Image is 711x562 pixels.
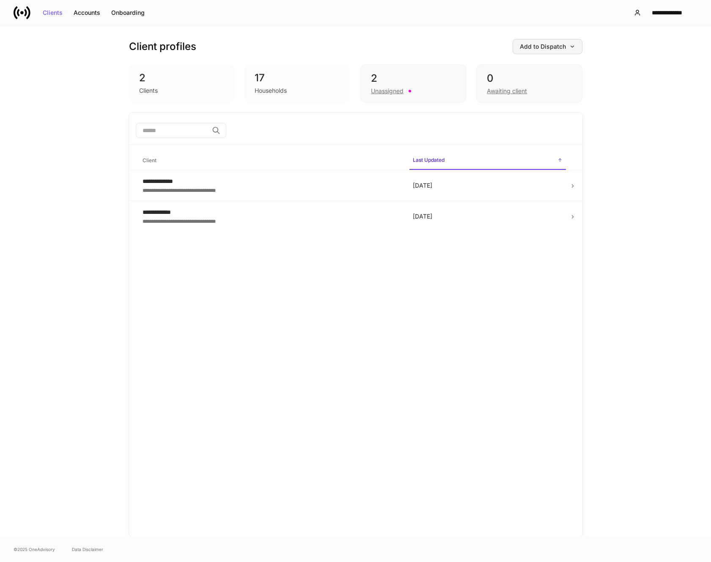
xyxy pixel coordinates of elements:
div: Clients [43,10,63,16]
div: 17 [255,71,340,85]
p: [DATE] [413,212,563,221]
button: Accounts [68,6,106,19]
span: Last Updated [409,152,566,170]
button: Clients [37,6,68,19]
div: Unassigned [371,87,404,95]
div: Households [255,86,287,95]
a: Data Disclaimer [72,546,103,553]
h3: Client profiles [129,40,196,53]
div: Onboarding [111,10,145,16]
h6: Last Updated [413,156,445,164]
div: 2Unassigned [360,64,466,102]
button: Onboarding [106,6,150,19]
span: © 2025 OneAdvisory [14,546,55,553]
div: 2 [371,72,456,85]
div: Awaiting client [487,87,527,95]
p: [DATE] [413,181,563,190]
div: Clients [139,86,158,95]
h6: Client [143,156,156,164]
div: Accounts [74,10,100,16]
div: Add to Dispatch [520,44,575,50]
button: Add to Dispatch [513,39,582,54]
div: 0 [487,72,571,85]
span: Client [139,152,403,169]
div: 0Awaiting client [476,64,582,102]
div: 2 [139,71,225,85]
